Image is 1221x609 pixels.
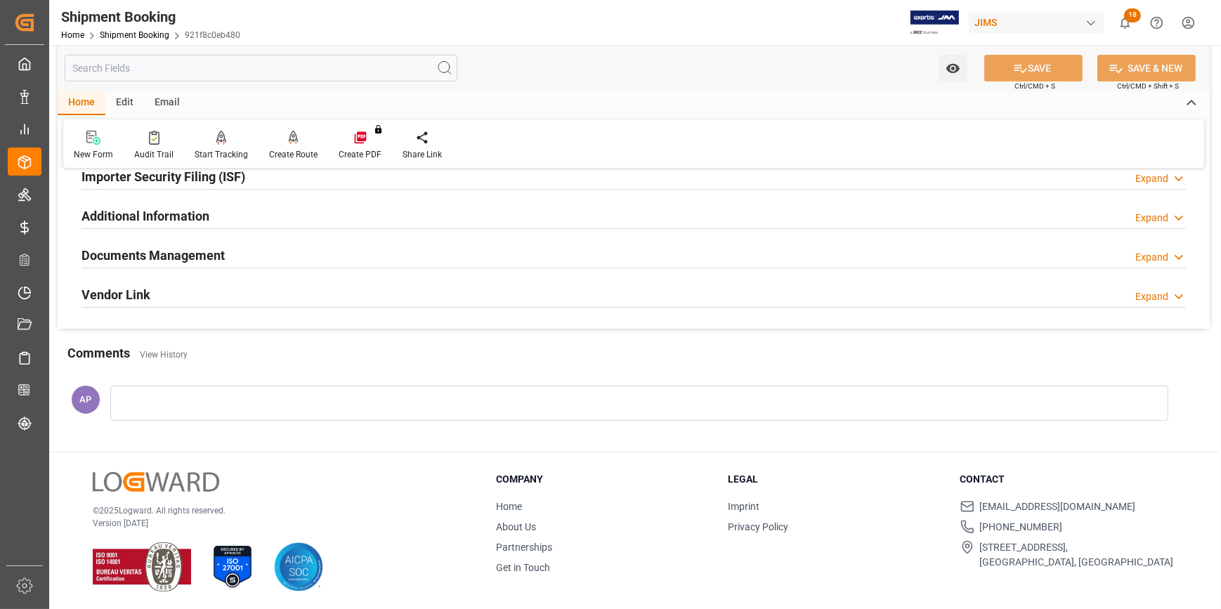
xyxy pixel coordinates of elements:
[403,148,442,161] div: Share Link
[728,501,759,512] a: Imprint
[61,6,240,27] div: Shipment Booking
[81,246,225,265] h2: Documents Management
[980,540,1174,570] span: [STREET_ADDRESS], [GEOGRAPHIC_DATA], [GEOGRAPHIC_DATA]
[496,521,536,532] a: About Us
[728,521,788,532] a: Privacy Policy
[1097,55,1196,81] button: SAVE & NEW
[1124,8,1141,22] span: 18
[969,13,1104,33] div: JIMS
[100,30,169,40] a: Shipment Booking
[93,517,461,530] p: Version [DATE]
[496,542,552,553] a: Partnerships
[274,542,323,591] img: AICPA SOC
[269,148,318,161] div: Create Route
[93,472,219,492] img: Logward Logo
[93,504,461,517] p: © 2025 Logward. All rights reserved.
[81,285,150,304] h2: Vendor Link
[144,91,190,115] div: Email
[1135,211,1168,225] div: Expand
[1135,289,1168,304] div: Expand
[980,499,1136,514] span: [EMAIL_ADDRESS][DOMAIN_NAME]
[93,542,191,591] img: ISO 9001 & ISO 14001 Certification
[105,91,144,115] div: Edit
[81,167,245,186] h2: Importer Security Filing (ISF)
[80,394,92,405] span: AP
[1141,7,1173,39] button: Help Center
[1117,81,1179,91] span: Ctrl/CMD + Shift + S
[969,9,1109,36] button: JIMS
[728,472,942,487] h3: Legal
[980,520,1063,535] span: [PHONE_NUMBER]
[496,562,550,573] a: Get in Touch
[81,207,209,225] h2: Additional Information
[58,91,105,115] div: Home
[496,472,710,487] h3: Company
[208,542,257,591] img: ISO 27001 Certification
[67,343,130,362] h2: Comments
[1109,7,1141,39] button: show 18 new notifications
[960,472,1175,487] h3: Contact
[1135,171,1168,186] div: Expand
[984,55,1083,81] button: SAVE
[910,11,959,35] img: Exertis%20JAM%20-%20Email%20Logo.jpg_1722504956.jpg
[140,350,188,360] a: View History
[939,55,967,81] button: open menu
[61,30,84,40] a: Home
[65,55,457,81] input: Search Fields
[496,501,522,512] a: Home
[195,148,248,161] div: Start Tracking
[1014,81,1055,91] span: Ctrl/CMD + S
[74,148,113,161] div: New Form
[1135,250,1168,265] div: Expand
[134,148,174,161] div: Audit Trail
